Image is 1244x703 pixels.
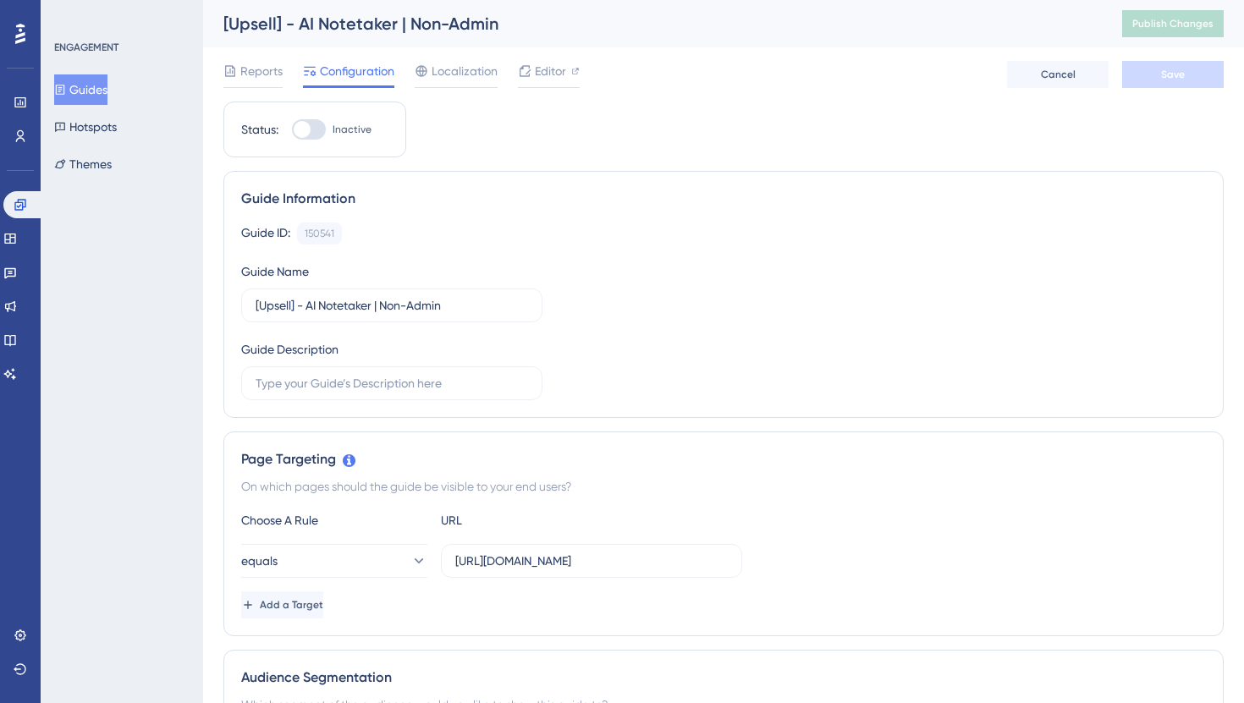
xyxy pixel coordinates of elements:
span: Save [1161,68,1185,81]
div: Choose A Rule [241,510,427,530]
button: equals [241,544,427,578]
span: Add a Target [260,598,323,612]
button: Themes [54,149,112,179]
div: On which pages should the guide be visible to your end users? [241,476,1206,497]
div: Guide ID: [241,222,290,244]
span: Editor [535,61,566,81]
button: Hotspots [54,112,117,142]
button: Cancel [1007,61,1109,88]
input: Type your Guide’s Description here [256,374,528,393]
span: Publish Changes [1132,17,1214,30]
button: Save [1122,61,1224,88]
div: ENGAGEMENT [54,41,118,54]
input: Type your Guide’s Name here [256,296,528,315]
div: [Upsell] - AI Notetaker | Non-Admin [223,12,1080,36]
div: Audience Segmentation [241,667,1206,688]
span: Localization [432,61,498,81]
button: Guides [54,74,107,105]
span: Configuration [320,61,394,81]
input: yourwebsite.com/path [455,552,728,570]
div: Guide Description [241,339,339,360]
div: 150541 [305,227,334,240]
div: Guide Information [241,189,1206,209]
span: Reports [240,61,283,81]
div: Status: [241,119,278,140]
span: Cancel [1041,68,1076,81]
button: Add a Target [241,591,323,618]
div: Guide Name [241,261,309,282]
div: Page Targeting [241,449,1206,470]
button: Publish Changes [1122,10,1224,37]
span: equals [241,551,278,571]
div: URL [441,510,627,530]
span: Inactive [333,123,372,136]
